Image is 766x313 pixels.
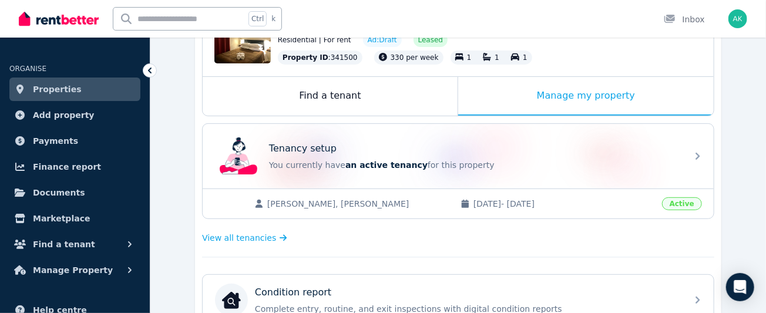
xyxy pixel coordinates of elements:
img: Adie Kriesl [728,9,747,28]
span: Ad: Draft [368,35,397,45]
span: View all tenancies [202,232,276,244]
span: an active tenancy [345,160,428,170]
span: k [271,14,276,23]
div: : 341500 [278,51,362,65]
a: Payments [9,129,140,153]
img: Condition report [222,291,241,309]
a: View all tenancies [202,232,287,244]
span: Leased [418,35,443,45]
a: Finance report [9,155,140,179]
img: Tenancy setup [220,137,257,175]
span: [PERSON_NAME], [PERSON_NAME] [267,198,449,210]
span: [DATE] - [DATE] [473,198,655,210]
img: RentBetter [19,10,99,28]
span: Payments [33,134,78,148]
span: Documents [33,186,85,200]
a: Add property [9,103,140,127]
span: Add property [33,108,95,122]
span: Residential | For rent [278,35,351,45]
a: Marketplace [9,207,140,230]
span: Manage Property [33,263,113,277]
p: Condition report [255,285,331,299]
span: 1 [523,53,528,62]
button: Manage Property [9,258,140,282]
span: 1 [495,53,499,62]
div: Open Intercom Messenger [726,273,754,301]
span: 1 [467,53,472,62]
button: Find a tenant [9,233,140,256]
div: Find a tenant [203,77,458,116]
span: Properties [33,82,82,96]
span: Finance report [33,160,101,174]
a: Tenancy setupTenancy setupYou currently havean active tenancyfor this property [203,124,714,189]
span: ORGANISE [9,65,46,73]
a: Documents [9,181,140,204]
span: Ctrl [248,11,267,26]
div: Manage my property [458,77,714,116]
span: Property ID [283,53,328,62]
span: Find a tenant [33,237,95,251]
p: Tenancy setup [269,142,337,156]
span: Marketplace [33,211,90,226]
p: You currently have for this property [269,159,680,171]
a: Properties [9,78,140,101]
span: 330 per week [391,53,439,62]
span: Active [662,197,702,210]
div: Inbox [664,14,705,25]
